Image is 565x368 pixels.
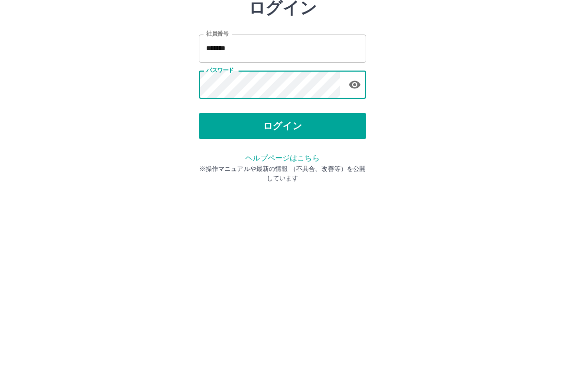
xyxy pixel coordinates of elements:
h2: ログイン [248,66,317,86]
a: ヘルプページはこちら [245,222,319,230]
p: ※操作マニュアルや最新の情報 （不具合、改善等）を公開しています [199,232,366,251]
button: ログイン [199,181,366,207]
label: 社員番号 [206,98,228,106]
label: パスワード [206,134,234,142]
